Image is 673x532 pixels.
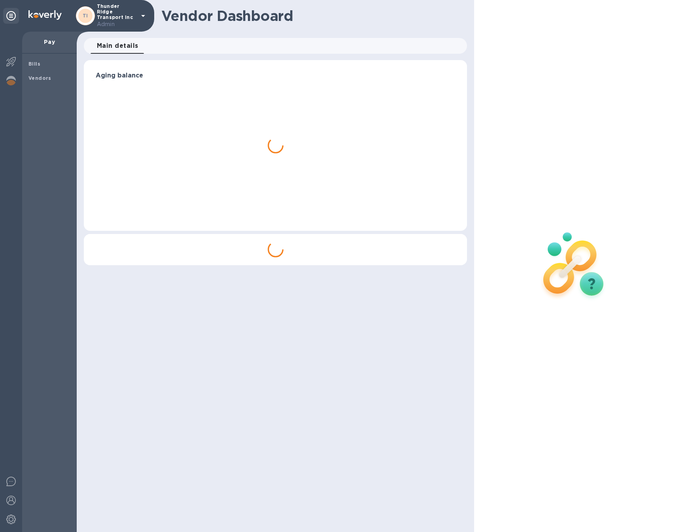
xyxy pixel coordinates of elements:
h1: Vendor Dashboard [161,8,461,24]
p: Admin [97,20,136,28]
span: Main details [97,40,138,51]
p: Thunder Ridge Transport Inc [97,4,136,28]
img: Logo [28,10,62,20]
b: Vendors [28,75,51,81]
b: Bills [28,61,40,67]
b: TI [83,13,88,19]
div: Unpin categories [3,8,19,24]
h3: Aging balance [96,72,455,79]
p: Pay [28,38,70,46]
